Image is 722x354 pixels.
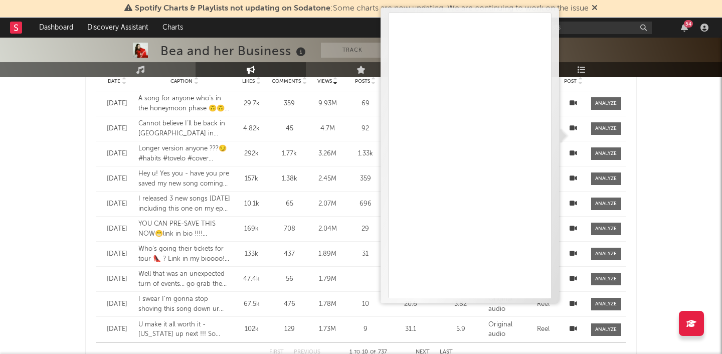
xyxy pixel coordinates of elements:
input: Search for artists [501,22,652,34]
div: 10.1k [236,199,267,209]
div: 133k [236,249,267,259]
button: Track [321,43,384,58]
div: Longer version anyone ???😏 #habits #tovelo #cover #vocals #acoustic #piano #alto [138,144,231,163]
div: 1.38k [272,174,307,184]
div: 67.5k [236,299,267,309]
span: Spotify Charts & Playlists not updating on Sodatone [135,5,330,13]
div: 10 [348,299,383,309]
div: I released 3 new songs [DATE] including this one on my ep ‘Me Vs. Me’ ~ give them a listen [PERSO... [138,194,231,214]
div: 65 [272,199,307,209]
div: 359 [272,99,307,109]
span: Posts [355,78,370,84]
div: Cannot believe I’ll be back in [GEOGRAPHIC_DATA] in September for my headline shows 🖤🎩 [GEOGRAPHI... [138,119,231,138]
div: 2.45M [312,174,343,184]
div: Well that was an unexpected turn of events… go grab the last London tickets ~ link in bio woooop🌹... [138,269,231,289]
div: 1.79M [312,274,343,284]
div: 1.89M [312,249,343,259]
div: 2.04M [312,224,343,234]
div: Who’s going their tickets for tour 👠 ? Link in my bioooo!!! #maryonacross #cover #ghost #vocals #... [138,244,231,264]
div: 708 [272,224,307,234]
div: U make it all worth it - [US_STATE] up next !!! So excited to see you guys ❤️ last few tickets in... [138,320,231,339]
div: 31 [348,249,383,259]
div: 476 [272,299,307,309]
a: Charts [155,18,190,38]
div: 31.1 [388,324,433,334]
span: Caption [170,78,193,84]
div: 696 [348,199,383,209]
div: 29 [348,224,383,234]
div: 5.9 [438,324,483,334]
div: 20.6 [388,299,433,309]
div: I swear I’m gonna stop shoving this song down ur throats now :) 👹🌺 #safetynet #newmusic [138,294,231,314]
a: Dashboard [32,18,80,38]
span: Dismiss [592,5,598,13]
div: Hey u! Yes you - have you pre saved my new song coming out? LINK IN BIO bebeeey ❤️ #alwaysremembe... [138,169,231,189]
div: Original audio [488,294,523,314]
button: 54 [681,24,688,32]
div: Reel [528,324,559,334]
span: Likes [242,78,255,84]
div: [DATE] [101,274,133,284]
div: 56 [272,274,307,284]
div: 1.33k [348,149,383,159]
div: 292k [236,149,267,159]
span: Date [108,78,120,84]
div: [DATE] [101,224,133,234]
div: 2.07M [312,199,343,209]
span: Comments [272,78,301,84]
div: [DATE] [101,149,133,159]
div: Original audio [488,320,523,339]
span: Post [564,78,577,84]
div: 102k [236,324,267,334]
div: Reel [528,299,559,309]
div: 4.82k [236,124,267,134]
div: 1.78M [312,299,343,309]
div: 45 [272,124,307,134]
div: [DATE] [101,324,133,334]
div: 129 [272,324,307,334]
div: [DATE] [101,299,133,309]
div: A song for anyone who’s in the honeymoon phase 🙃🙃🙃🙃🙃 #wow #newmusic [138,94,231,113]
div: 9.93M [312,99,343,109]
div: 359 [348,174,383,184]
div: [DATE] [101,199,133,209]
div: 69 [348,99,383,109]
div: 3.26M [312,149,343,159]
div: 92 [348,124,383,134]
div: [DATE] [101,174,133,184]
div: 157k [236,174,267,184]
div: [DATE] [101,124,133,134]
div: 47.4k [236,274,267,284]
span: Views [317,78,332,84]
div: 29.7k [236,99,267,109]
div: YOU CAN PRE-SAVE THIS NOW😁link in bio !!!! #borntobealive #newmusic #piano #vocals #alto #acoustic [138,219,231,239]
div: 4.7M [312,124,343,134]
div: 9 [348,324,383,334]
div: 437 [272,249,307,259]
div: [DATE] [101,99,133,109]
div: 54 [684,20,693,28]
span: : Some charts are now updating. We are continuing to work on the issue [135,5,589,13]
a: Discovery Assistant [80,18,155,38]
div: 1.77k [272,149,307,159]
div: 3.82 [438,299,483,309]
div: [DATE] [101,249,133,259]
div: 169k [236,224,267,234]
div: 1.73M [312,324,343,334]
div: Bea and her Business [160,43,308,59]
